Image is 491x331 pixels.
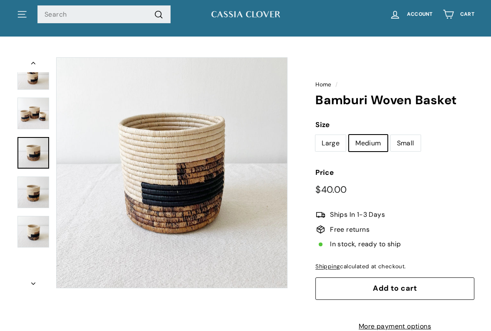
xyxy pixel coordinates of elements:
[330,239,401,250] span: In stock, ready to ship
[315,80,474,89] nav: breadcrumbs
[17,98,49,129] img: Bamburi Woven Basket
[17,137,49,169] a: Bamburi Woven Basket
[315,167,474,178] label: Price
[438,2,479,27] a: Cart
[407,12,433,17] span: Account
[330,224,369,235] span: Free returns
[315,263,340,270] a: Shipping
[391,135,421,152] label: Small
[315,277,474,300] button: Add to cart
[373,283,417,293] span: Add to cart
[315,135,346,152] label: Large
[315,93,474,107] h1: Bamburi Woven Basket
[333,81,340,88] span: /
[315,119,474,130] label: Size
[17,58,49,90] img: Bamburi Woven Basket
[315,81,332,88] a: Home
[315,262,474,271] div: calculated at checkout.
[384,2,438,27] a: Account
[460,12,474,17] span: Cart
[330,209,385,220] span: Ships In 1-3 Days
[17,57,50,72] button: Previous
[315,184,347,196] span: $40.00
[349,135,387,152] label: Medium
[17,177,49,208] img: Bamburi Woven Basket
[17,216,49,248] img: Bamburi Woven Basket
[17,274,50,289] button: Next
[37,5,171,24] input: Search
